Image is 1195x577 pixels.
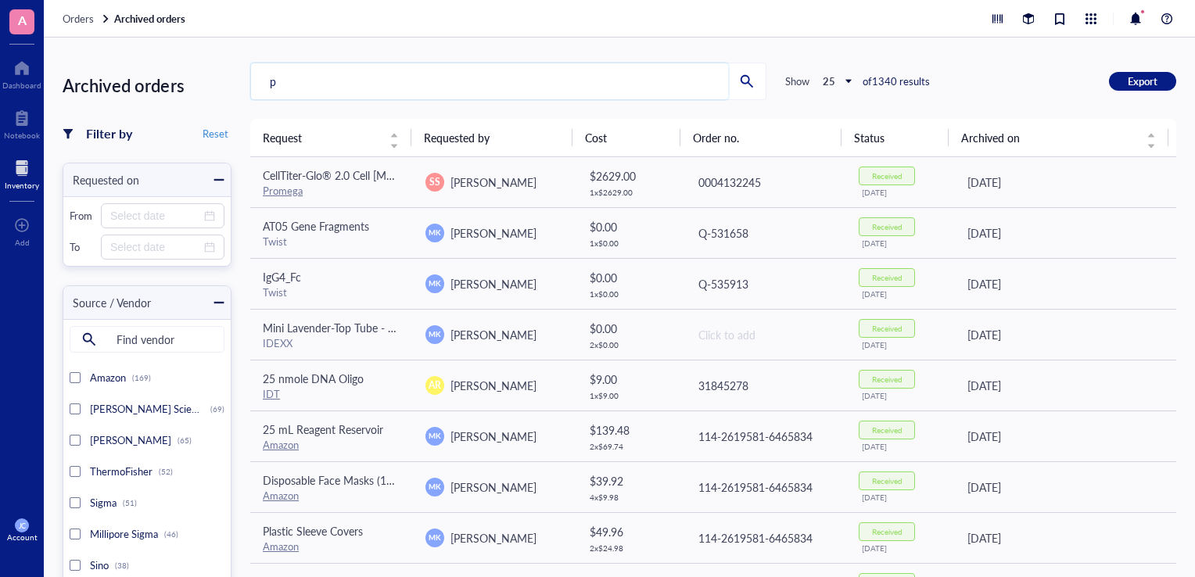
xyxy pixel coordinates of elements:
[684,258,847,309] td: Q-535913
[263,167,459,183] span: CellTiter-Glo® 2.0 Cell [MEDICAL_DATA]
[429,227,440,238] span: MK
[967,529,1164,547] div: [DATE]
[967,224,1164,242] div: [DATE]
[590,167,672,185] div: $ 2629.00
[698,275,834,292] div: Q-535913
[263,421,383,437] span: 25 mL Reagent Reservoir
[178,435,192,445] div: (65)
[263,523,363,539] span: Plastic Sleeve Covers
[63,171,139,188] div: Requested on
[961,129,1137,146] span: Archived on
[450,530,536,546] span: [PERSON_NAME]
[823,73,835,88] b: 25
[263,539,299,554] a: Amazon
[263,183,303,198] a: Promega
[263,129,380,146] span: Request
[872,222,903,231] div: Received
[684,207,847,258] td: Q-531658
[785,74,809,88] div: Show
[872,171,903,181] div: Received
[698,326,834,343] div: Click to add
[263,235,400,249] div: Twist
[263,336,400,350] div: IDEXX
[429,430,440,441] span: MK
[263,472,456,488] span: Disposable Face Masks (100 PCS, Black)
[159,467,173,476] div: (52)
[842,119,949,156] th: Status
[90,370,126,385] span: Amazon
[250,119,411,156] th: Request
[698,478,834,496] div: 114-2619581-6465834
[411,119,572,156] th: Requested by
[590,391,672,400] div: 1 x $ 9.00
[63,12,111,26] a: Orders
[110,238,201,256] input: Select date
[872,476,903,486] div: Received
[450,225,536,241] span: [PERSON_NAME]
[90,464,153,478] span: ThermoFisher
[263,371,364,386] span: 25 nmole DNA Oligo
[429,278,440,288] span: MK
[967,428,1164,445] div: [DATE]
[590,523,672,540] div: $ 49.96
[90,495,117,510] span: Sigma
[199,124,231,143] button: Reset
[429,481,440,492] span: MK
[4,106,40,140] a: Notebook
[863,74,930,88] div: of 1340 results
[450,479,536,495] span: [PERSON_NAME]
[967,275,1164,292] div: [DATE]
[63,70,231,100] div: Archived orders
[263,218,369,234] span: AT05 Gene Fragments
[862,493,942,502] div: [DATE]
[450,327,536,342] span: [PERSON_NAME]
[590,442,672,451] div: 2 x $ 69.74
[862,289,942,299] div: [DATE]
[4,131,40,140] div: Notebook
[1128,74,1157,88] span: Export
[429,175,440,189] span: SS
[872,425,903,435] div: Received
[590,188,672,197] div: 1 x $ 2629.00
[1109,72,1176,91] button: Export
[590,472,672,489] div: $ 39.92
[967,478,1164,496] div: [DATE]
[949,119,1168,156] th: Archived on
[862,188,942,197] div: [DATE]
[572,119,680,156] th: Cost
[63,294,151,311] div: Source / Vendor
[90,401,214,416] span: [PERSON_NAME] Scientific
[680,119,842,156] th: Order no.
[210,404,224,414] div: (69)
[90,557,109,572] span: Sino
[450,378,536,393] span: [PERSON_NAME]
[18,521,26,530] span: JC
[862,442,942,451] div: [DATE]
[115,561,129,570] div: (38)
[70,209,95,223] div: From
[429,532,440,543] span: MK
[967,326,1164,343] div: [DATE]
[590,289,672,299] div: 1 x $ 0.00
[450,276,536,292] span: [PERSON_NAME]
[872,527,903,536] div: Received
[684,309,847,360] td: Click to add
[7,532,38,542] div: Account
[2,81,41,90] div: Dashboard
[429,378,441,392] span: AR
[862,543,942,553] div: [DATE]
[164,529,178,539] div: (46)
[90,526,158,541] span: Millipore Sigma
[967,377,1164,394] div: [DATE]
[18,10,27,30] span: A
[872,375,903,384] div: Received
[590,340,672,349] div: 2 x $ 0.00
[590,269,672,286] div: $ 0.00
[70,240,95,254] div: To
[2,56,41,90] a: Dashboard
[862,391,942,400] div: [DATE]
[590,493,672,502] div: 4 x $ 9.98
[862,340,942,349] div: [DATE]
[63,11,94,26] span: Orders
[263,285,400,299] div: Twist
